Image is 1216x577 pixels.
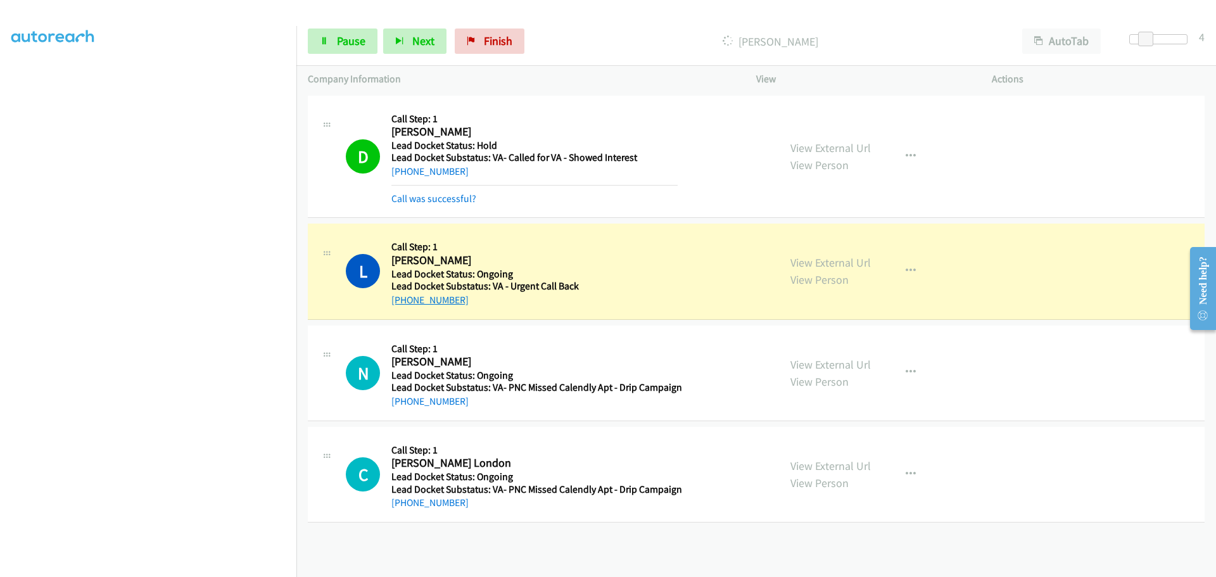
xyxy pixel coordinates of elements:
button: AutoTab [1022,29,1101,54]
a: View Person [790,272,849,287]
a: View Person [790,476,849,490]
a: View External Url [790,141,871,155]
h5: Lead Docket Substatus: VA- Called for VA - Showed Interest [391,151,678,164]
h2: [PERSON_NAME] London [391,456,678,471]
h5: Call Step: 1 [391,241,678,253]
a: View External Url [790,459,871,473]
span: Pause [337,34,365,48]
h5: Lead Docket Substatus: VA- PNC Missed Calendly Apt - Drip Campaign [391,381,682,394]
h5: Lead Docket Substatus: VA- PNC Missed Calendly Apt - Drip Campaign [391,483,682,496]
h1: C [346,457,380,491]
h5: Lead Docket Status: Ongoing [391,268,678,281]
h5: Lead Docket Status: Ongoing [391,471,682,483]
div: 4 [1199,29,1205,46]
span: Next [412,34,434,48]
h1: D [346,139,380,174]
h1: N [346,356,380,390]
a: [PHONE_NUMBER] [391,395,469,407]
a: Finish [455,29,524,54]
a: Call was successful? [391,193,476,205]
a: View External Url [790,255,871,270]
a: View Person [790,374,849,389]
a: [PHONE_NUMBER] [391,497,469,509]
h5: Lead Docket Status: Hold [391,139,678,152]
a: Pause [308,29,377,54]
h5: Call Step: 1 [391,113,678,125]
h1: L [346,254,380,288]
h2: [PERSON_NAME] [391,253,678,268]
p: Company Information [308,72,733,87]
p: View [756,72,969,87]
h5: Call Step: 1 [391,343,682,355]
a: View Person [790,158,849,172]
h5: Lead Docket Substatus: VA - Urgent Call Back [391,280,678,293]
div: The call is yet to be attempted [346,457,380,491]
a: [PHONE_NUMBER] [391,165,469,177]
span: Finish [484,34,512,48]
button: Next [383,29,446,54]
iframe: Resource Center [1179,238,1216,339]
h2: [PERSON_NAME] [391,355,678,369]
div: The call is yet to be attempted [346,356,380,390]
p: [PERSON_NAME] [541,33,999,50]
a: View External Url [790,357,871,372]
h2: [PERSON_NAME] [391,125,678,139]
p: Actions [992,72,1205,87]
a: [PHONE_NUMBER] [391,294,469,306]
h5: Lead Docket Status: Ongoing [391,369,682,382]
h5: Call Step: 1 [391,444,682,457]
